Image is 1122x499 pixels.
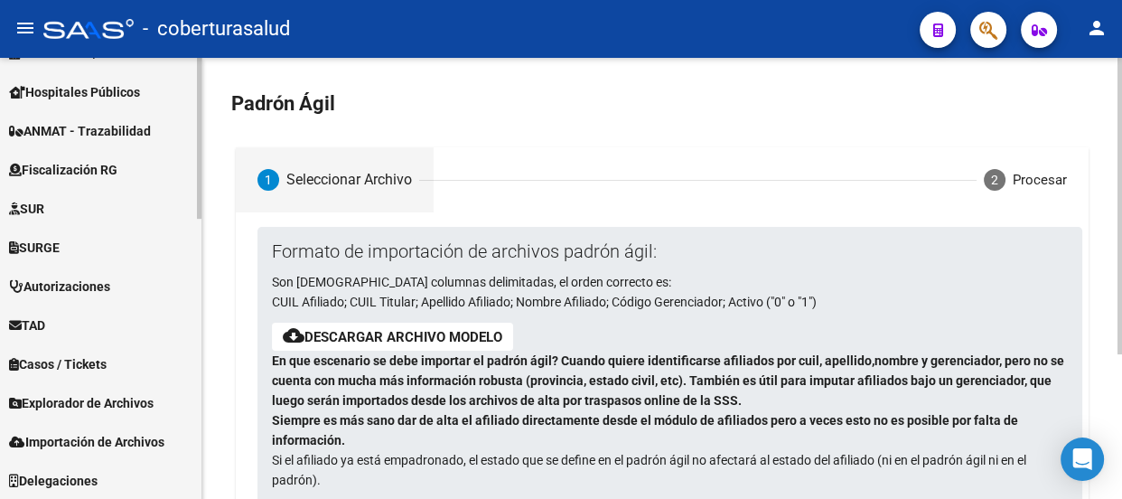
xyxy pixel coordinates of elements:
[272,272,1067,312] p: Son [DEMOGRAPHIC_DATA] columnas delimitadas, el orden correcto es: CUIL Afiliado; CUIL Titular; A...
[9,199,44,219] span: SUR
[14,17,36,39] mat-icon: menu
[9,238,60,258] span: SURGE
[9,471,98,491] span: Delegaciones
[9,277,110,297] span: Autorizaciones
[9,315,45,335] span: TAD
[9,121,151,141] span: ANMAT - Trazabilidad
[9,160,117,180] span: Fiscalización RG
[143,9,290,49] span: - coberturasalud
[286,170,412,190] div: Seleccionar Archivo
[304,329,502,345] a: Descargar archivo modelo
[1086,17,1108,39] mat-icon: person
[991,170,998,190] span: 2
[231,87,1093,121] h2: Padrón Ágil
[283,325,304,346] mat-icon: cloud_download
[265,170,272,190] span: 1
[9,82,140,102] span: Hospitales Públicos
[9,432,164,452] span: Importación de Archivos
[9,354,107,374] span: Casos / Tickets
[272,241,1067,261] p: Formato de importación de archivos padrón ágil:
[1013,170,1067,190] div: Procesar
[1061,438,1104,481] div: Open Intercom Messenger
[272,323,513,351] button: Descargar archivo modelo
[272,353,1064,408] strong: En que escenario se debe importar el padrón ágil? Cuando quiere identificarse afiliados por cuil,...
[9,393,154,413] span: Explorador de Archivos
[272,413,1018,447] strong: Siempre es más sano dar de alta el afiliado directamente desde el módulo de afiliados pero a vece...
